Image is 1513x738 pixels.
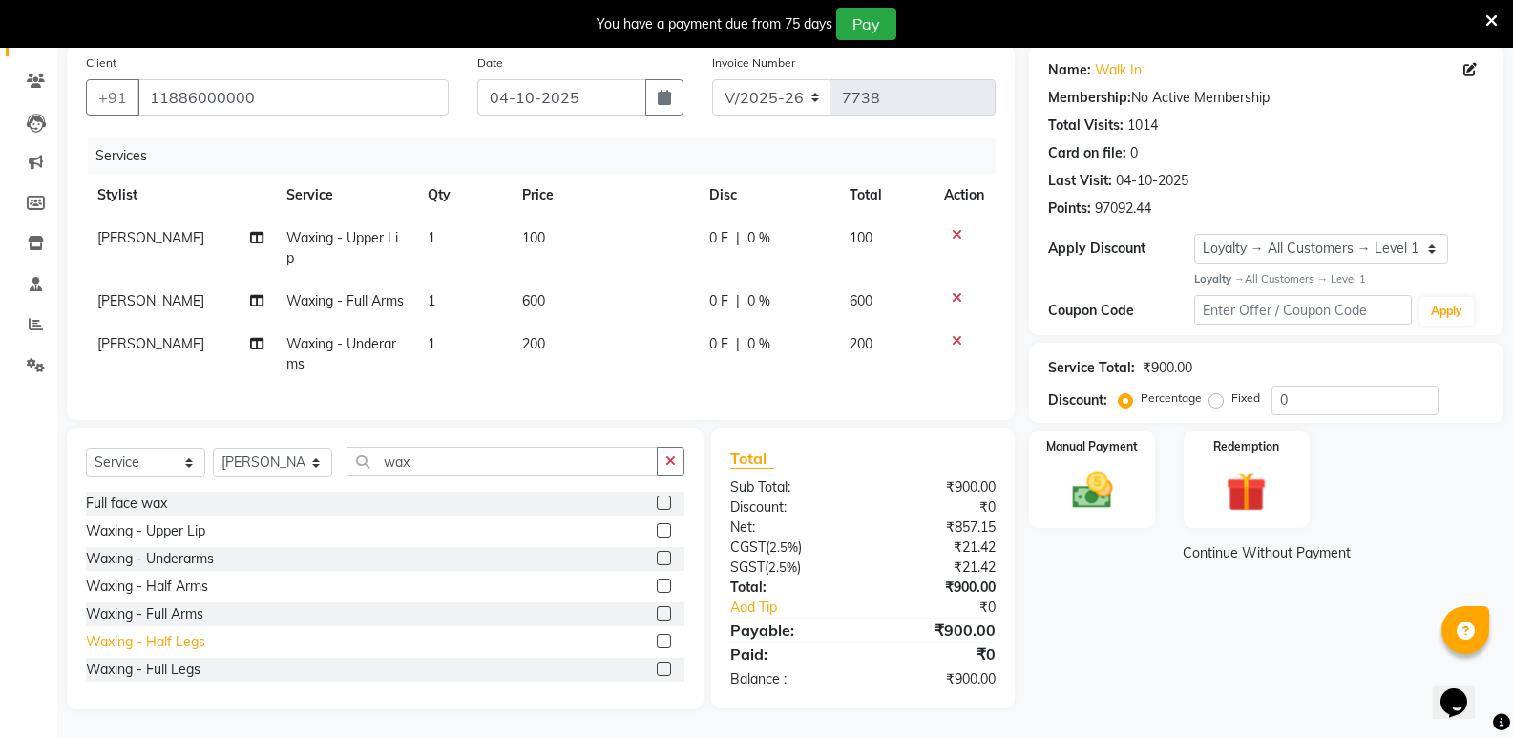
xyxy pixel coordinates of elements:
div: 97092.44 [1095,199,1151,219]
div: Service Total: [1048,358,1135,378]
div: Coupon Code [1048,301,1193,321]
th: Qty [416,174,511,217]
span: Waxing - Underarms [286,335,396,372]
img: _gift.svg [1213,467,1279,517]
div: ₹900.00 [1143,358,1192,378]
iframe: chat widget [1433,662,1494,719]
div: ₹21.42 [863,558,1010,578]
button: Apply [1419,297,1474,326]
div: Payable: [716,619,863,642]
span: 2.5% [769,539,798,555]
div: You have a payment due from 75 days [597,14,832,34]
span: SGST [730,559,765,576]
div: Waxing - Half Legs [86,632,205,652]
div: Sub Total: [716,477,863,497]
div: ₹900.00 [863,669,1010,689]
label: Date [477,54,503,72]
label: Percentage [1141,390,1202,407]
div: Full face wax [86,494,167,514]
div: ( ) [716,538,863,558]
div: ( ) [716,558,863,578]
div: 04-10-2025 [1116,171,1188,191]
span: 1 [428,229,435,246]
div: Waxing - Underarms [86,549,214,569]
div: No Active Membership [1048,88,1484,108]
div: Membership: [1048,88,1131,108]
label: Redemption [1213,438,1279,455]
div: All Customers → Level 1 [1194,271,1484,287]
strong: Loyalty → [1194,272,1245,285]
span: 200 [850,335,872,352]
a: Walk In [1095,60,1142,80]
div: Apply Discount [1048,239,1193,259]
span: 0 % [747,291,770,311]
th: Total [838,174,933,217]
div: Name: [1048,60,1091,80]
span: [PERSON_NAME] [97,335,204,352]
div: ₹0 [863,497,1010,517]
div: Discount: [716,497,863,517]
span: 0 % [747,228,770,248]
th: Disc [698,174,839,217]
span: 100 [850,229,872,246]
span: Total [730,449,774,469]
a: Add Tip [716,598,888,618]
button: Pay [836,8,896,40]
span: Waxing - Full Arms [286,292,404,309]
div: Waxing - Half Arms [86,577,208,597]
div: ₹857.15 [863,517,1010,538]
div: Total Visits: [1048,116,1124,136]
span: 0 % [747,334,770,354]
div: Discount: [1048,390,1107,411]
div: ₹900.00 [863,477,1010,497]
div: Total: [716,578,863,598]
div: Balance : [716,669,863,689]
div: 0 [1130,143,1138,163]
span: 1 [428,292,435,309]
div: Waxing - Full Arms [86,604,203,624]
button: +91 [86,79,139,116]
th: Service [275,174,416,217]
div: Points: [1048,199,1091,219]
span: CGST [730,538,766,556]
span: 2.5% [768,559,797,575]
div: ₹900.00 [863,619,1010,642]
div: Services [88,138,1010,174]
input: Enter Offer / Coupon Code [1194,295,1412,325]
span: | [736,228,740,248]
div: Last Visit: [1048,171,1112,191]
span: [PERSON_NAME] [97,229,204,246]
div: Waxing - Upper Lip [86,521,205,541]
span: 0 F [709,334,728,354]
div: Net: [716,517,863,538]
input: Search or Scan [347,447,658,476]
span: 1 [428,335,435,352]
span: 200 [522,335,545,352]
label: Manual Payment [1046,438,1138,455]
span: 0 F [709,291,728,311]
div: ₹0 [863,643,1010,665]
img: _cash.svg [1060,467,1125,514]
div: ₹21.42 [863,538,1010,558]
a: Continue Without Payment [1033,543,1500,563]
input: Search by Name/Mobile/Email/Code [137,79,449,116]
th: Action [933,174,996,217]
div: ₹0 [888,598,1010,618]
span: 100 [522,229,545,246]
th: Stylist [86,174,275,217]
div: ₹900.00 [863,578,1010,598]
div: Card on file: [1048,143,1126,163]
div: Waxing - Full Legs [86,660,200,680]
span: 600 [522,292,545,309]
span: | [736,291,740,311]
label: Invoice Number [712,54,795,72]
span: [PERSON_NAME] [97,292,204,309]
div: 1014 [1127,116,1158,136]
span: | [736,334,740,354]
div: Paid: [716,643,863,665]
label: Client [86,54,116,72]
span: 0 F [709,228,728,248]
span: 600 [850,292,872,309]
label: Fixed [1231,390,1260,407]
span: Waxing - Upper Lip [286,229,398,266]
